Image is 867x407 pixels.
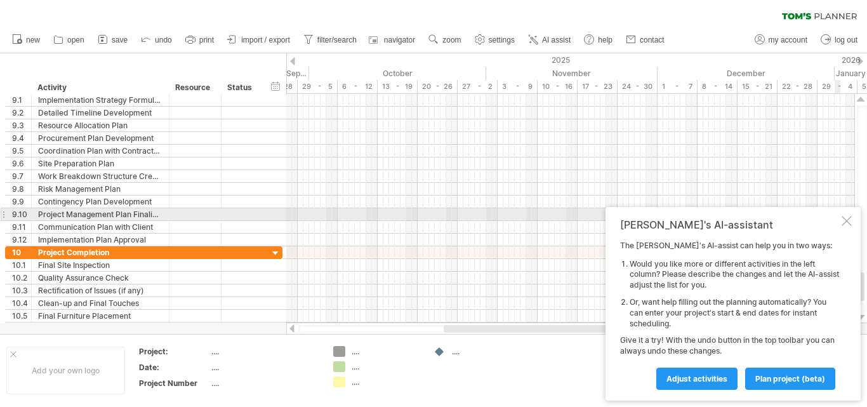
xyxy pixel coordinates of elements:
div: Communication Plan with Client [38,221,162,233]
a: plan project (beta) [745,368,835,390]
a: print [182,32,218,48]
div: 13 - 19 [378,80,418,93]
div: Resource Allocation Plan [38,119,162,131]
div: 24 - 30 [618,80,658,93]
span: AI assist [542,36,571,44]
a: import / export [224,32,294,48]
div: 8 - 14 [698,80,738,93]
div: 10.6 [12,323,31,335]
div: 29 - 5 [298,80,338,93]
span: help [598,36,612,44]
a: open [50,32,88,48]
a: help [581,32,616,48]
div: Site Preparation Plan [38,157,162,170]
a: settings [472,32,519,48]
span: filter/search [317,36,357,44]
div: Final Décor Setup [38,323,162,335]
div: Date: [139,362,209,373]
div: 27 - 2 [458,80,498,93]
div: October 2025 [309,67,486,80]
div: Work Breakdown Structure Creation [38,170,162,182]
span: print [199,36,214,44]
div: 9.5 [12,145,31,157]
div: 3 - 9 [498,80,538,93]
div: Project Management Plan Finalization [38,208,162,220]
div: Implementation Plan Approval [38,234,162,246]
div: Clean-up and Final Touches [38,297,162,309]
div: 17 - 23 [578,80,618,93]
div: Risk Management Plan [38,183,162,195]
a: save [95,32,131,48]
div: Quality Assurance Check [38,272,162,284]
a: undo [138,32,176,48]
a: zoom [425,32,465,48]
div: Project Completion [38,246,162,258]
span: navigator [384,36,415,44]
div: Contingency Plan Development [38,196,162,208]
div: 9.1 [12,94,31,106]
div: 22 - 28 [778,80,817,93]
span: new [26,36,40,44]
div: November 2025 [486,67,658,80]
div: Procurement Plan Development [38,132,162,144]
a: filter/search [300,32,361,48]
a: my account [751,32,811,48]
div: 9.9 [12,196,31,208]
div: 1 - 7 [658,80,698,93]
span: zoom [442,36,461,44]
div: Project: [139,346,209,357]
span: save [112,36,128,44]
div: 10.1 [12,259,31,271]
span: log out [835,36,857,44]
div: 10 - 16 [538,80,578,93]
div: Coordination Plan with Contractors [38,145,162,157]
span: settings [489,36,515,44]
div: Rectification of Issues (if any) [38,284,162,297]
div: 6 - 12 [338,80,378,93]
span: undo [155,36,172,44]
a: log out [817,32,861,48]
div: 29 - 4 [817,80,857,93]
li: Would you like more or different activities in the left column? Please describe the changes and l... [630,259,839,291]
div: .... [352,346,421,357]
div: 9.6 [12,157,31,170]
div: Project Number [139,378,209,389]
span: open [67,36,84,44]
div: Detailed Timeline Development [38,107,162,119]
div: The [PERSON_NAME]'s AI-assist can help you in two ways: Give it a try! With the undo button in th... [620,241,839,389]
span: contact [640,36,665,44]
div: Final Site Inspection [38,259,162,271]
div: Activity [37,81,162,94]
div: 20 - 26 [418,80,458,93]
div: 15 - 21 [738,80,778,93]
div: Final Furniture Placement [38,310,162,322]
div: 9.10 [12,208,31,220]
div: 9.3 [12,119,31,131]
div: .... [452,346,521,357]
a: new [9,32,44,48]
div: 10.3 [12,284,31,297]
div: 9.4 [12,132,31,144]
div: .... [211,346,318,357]
div: 9.12 [12,234,31,246]
div: 9.8 [12,183,31,195]
a: Adjust activities [656,368,738,390]
div: 9.7 [12,170,31,182]
div: Resource [175,81,214,94]
div: 10 [12,246,31,258]
div: Implementation Strategy Formulation [38,94,162,106]
span: import / export [241,36,290,44]
li: Or, want help filling out the planning automatically? You can enter your project's start & end da... [630,297,839,329]
div: 10.5 [12,310,31,322]
span: my account [769,36,807,44]
div: 10.4 [12,297,31,309]
div: .... [352,377,421,387]
div: .... [352,361,421,372]
a: AI assist [525,32,574,48]
span: plan project (beta) [755,374,825,384]
div: Status [227,81,255,94]
div: [PERSON_NAME]'s AI-assistant [620,218,839,231]
div: 9.11 [12,221,31,233]
div: Add your own logo [6,347,125,394]
div: .... [211,362,318,373]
